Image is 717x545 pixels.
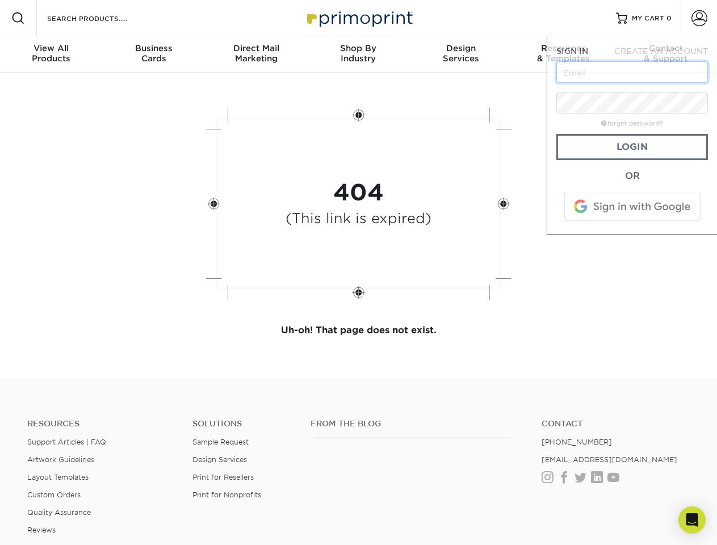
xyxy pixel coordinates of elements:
a: Direct MailMarketing [205,36,307,73]
strong: Uh-oh! That page does not exist. [281,325,437,336]
div: Marketing [205,43,307,64]
input: Email [556,61,708,83]
span: Business [102,43,204,53]
a: DesignServices [410,36,512,73]
a: Design Services [192,455,247,464]
h4: From the Blog [311,419,511,429]
h4: Resources [27,419,175,429]
span: Direct Mail [205,43,307,53]
span: Resources [512,43,614,53]
a: Print for Resellers [192,473,254,481]
span: CREATE AN ACCOUNT [614,47,708,56]
span: MY CART [632,14,664,23]
a: Contact [542,419,690,429]
a: Login [556,134,708,160]
div: Cards [102,43,204,64]
div: OR [556,169,708,183]
h4: (This link is expired) [286,211,431,227]
a: Resources& Templates [512,36,614,73]
div: & Templates [512,43,614,64]
h4: Solutions [192,419,293,429]
span: Design [410,43,512,53]
a: Sample Request [192,438,249,446]
span: Shop By [307,43,409,53]
a: [EMAIL_ADDRESS][DOMAIN_NAME] [542,455,677,464]
span: SIGN IN [556,47,588,56]
div: Industry [307,43,409,64]
a: Support Articles | FAQ [27,438,106,446]
a: forgot password? [601,120,663,127]
a: Artwork Guidelines [27,455,94,464]
strong: 404 [333,179,384,206]
div: Services [410,43,512,64]
input: SEARCH PRODUCTS..... [46,11,157,25]
a: BusinessCards [102,36,204,73]
a: Print for Nonprofits [192,491,261,499]
a: Shop ByIndustry [307,36,409,73]
a: [PHONE_NUMBER] [542,438,612,446]
img: Primoprint [302,6,416,30]
div: Open Intercom Messenger [678,506,706,534]
a: Custom Orders [27,491,81,499]
a: Layout Templates [27,473,89,481]
span: 0 [666,14,672,22]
